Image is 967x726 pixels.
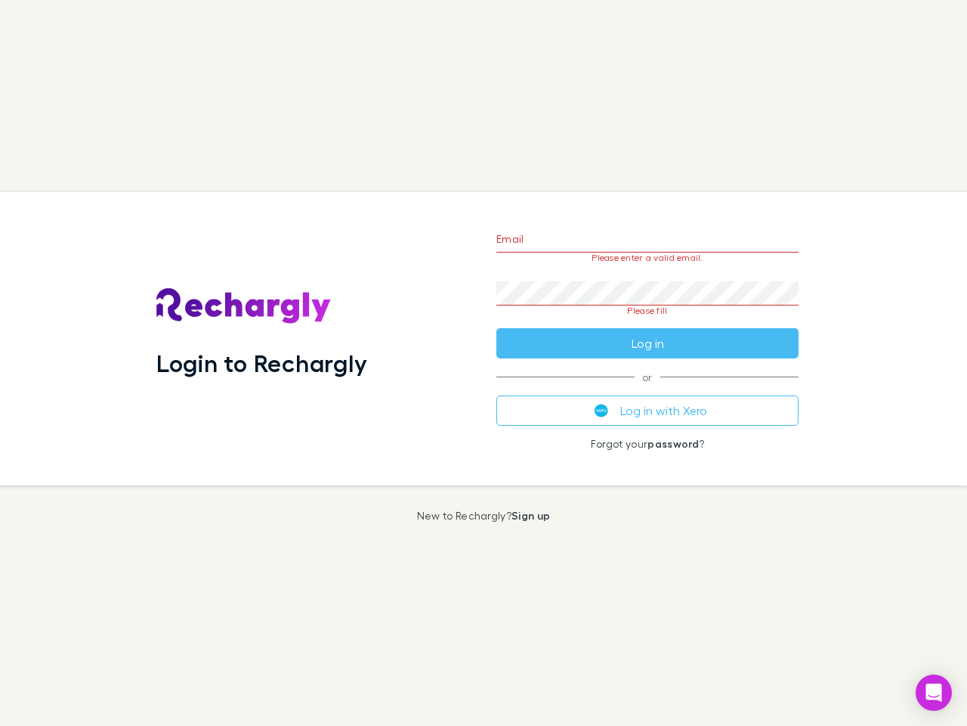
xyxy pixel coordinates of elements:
a: Sign up [511,509,550,522]
p: Please fill [496,306,799,316]
img: Rechargly's Logo [156,288,332,324]
a: password [647,437,699,450]
div: Open Intercom Messenger [916,675,952,711]
button: Log in with Xero [496,396,799,426]
h1: Login to Rechargly [156,349,367,377]
img: Xero's logo [595,404,608,417]
button: Log in [496,328,799,358]
p: Please enter a valid email. [496,253,799,263]
span: or [496,377,799,377]
p: Forgot your ? [496,438,799,450]
p: New to Rechargly? [417,510,551,522]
